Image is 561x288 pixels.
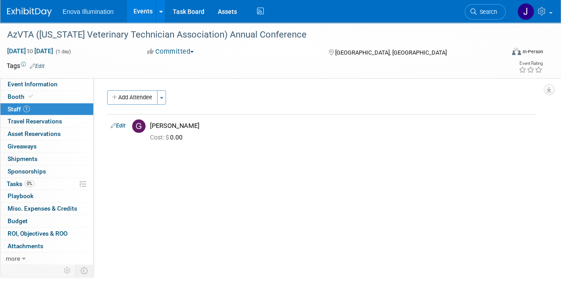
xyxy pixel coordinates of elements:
[0,165,93,178] a: Sponsorships
[335,49,447,56] span: [GEOGRAPHIC_DATA], [GEOGRAPHIC_DATA]
[8,242,43,250] span: Attachments
[0,240,93,252] a: Attachments
[477,8,497,15] span: Search
[4,27,497,43] div: AzVTA ([US_STATE] Veterinary Technician Association) Annual Conference
[26,47,34,55] span: to
[75,265,94,276] td: Toggle Event Tabs
[519,61,543,66] div: Event Rating
[132,119,145,133] img: G.jpg
[0,153,93,165] a: Shipments
[8,205,77,212] span: Misc. Expenses & Credits
[144,47,197,56] button: Committed
[7,8,52,17] img: ExhibitDay
[62,8,113,15] span: Enova Illumination
[8,143,37,150] span: Giveaways
[25,180,34,187] span: 0%
[8,93,35,100] span: Booth
[0,103,93,115] a: Staff1
[0,203,93,215] a: Misc. Expenses & Credits
[0,228,93,240] a: ROI, Objectives & ROO
[7,180,34,187] span: Tasks
[8,168,46,175] span: Sponsorships
[8,130,61,137] span: Asset Reservations
[0,215,93,227] a: Budget
[107,90,158,105] button: Add Attendee
[23,106,30,112] span: 1
[522,48,543,55] div: In-Person
[7,61,45,70] td: Tags
[0,140,93,152] a: Giveaways
[150,134,186,141] span: 0.00
[60,265,75,276] td: Personalize Event Tab Strip
[8,192,33,199] span: Playbook
[30,63,45,69] a: Edit
[0,253,93,265] a: more
[8,230,67,237] span: ROI, Objectives & ROO
[517,3,534,20] img: JeffD Dyll
[465,47,543,60] div: Event Format
[8,118,62,125] span: Travel Reservations
[465,4,506,20] a: Search
[0,115,93,127] a: Travel Reservations
[8,80,58,88] span: Event Information
[0,91,93,103] a: Booth
[150,122,533,130] div: [PERSON_NAME]
[29,94,33,99] i: Booth reservation complete
[111,123,125,129] a: Edit
[150,134,170,141] span: Cost: $
[512,48,521,55] img: Format-Inperson.png
[55,49,71,55] span: (1 day)
[0,78,93,90] a: Event Information
[8,217,28,224] span: Budget
[7,47,54,55] span: [DATE] [DATE]
[0,178,93,190] a: Tasks0%
[0,190,93,202] a: Playbook
[8,155,37,162] span: Shipments
[6,255,20,262] span: more
[0,128,93,140] a: Asset Reservations
[8,106,30,113] span: Staff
